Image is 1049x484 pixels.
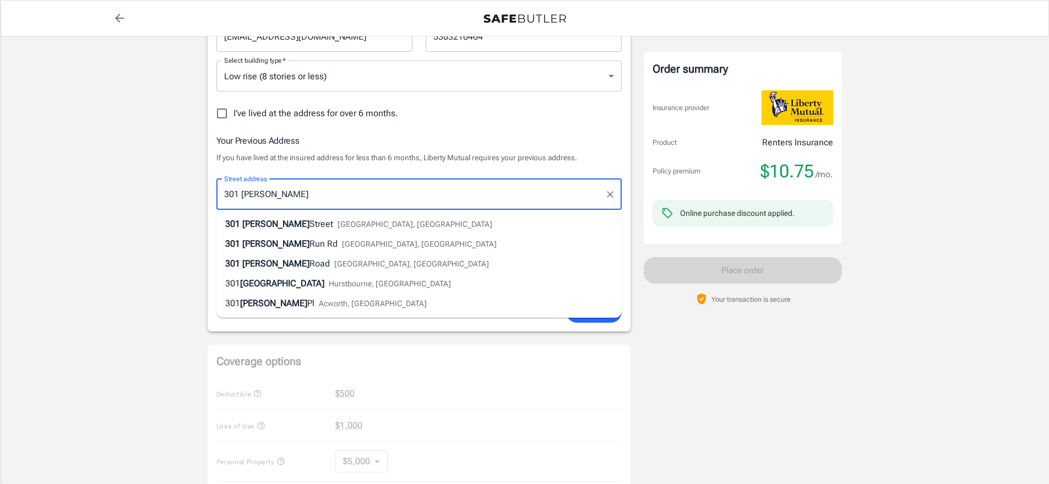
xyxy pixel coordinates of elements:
input: Enter email [216,21,412,52]
p: Insurance provider [653,102,709,113]
p: If you have lived at the insured address for less than 6 months, Liberty Mutual requires your pre... [216,152,622,163]
img: Back to quotes [483,14,566,23]
p: Renters Insurance [762,136,833,149]
span: Road [309,258,330,269]
span: 301 [225,219,240,229]
span: Pl [307,298,314,308]
span: [GEOGRAPHIC_DATA], [GEOGRAPHIC_DATA] [338,220,492,229]
p: Your transaction is secure [711,294,791,304]
label: Select building type [224,56,286,65]
span: 301 [225,298,240,308]
div: Low rise (8 stories or less) [216,61,622,91]
span: [PERSON_NAME] [240,298,307,308]
div: Order summary [653,61,833,77]
button: Clear [602,187,618,202]
span: I've lived at the address for over 6 months. [233,107,398,120]
span: Run Rd [309,238,338,249]
span: Hurstbourne, [GEOGRAPHIC_DATA] [329,279,451,288]
label: Street address [224,174,267,183]
img: Liberty Mutual [762,90,833,125]
a: back to quotes [108,7,131,29]
span: /mo. [816,167,833,182]
span: Acworth, [GEOGRAPHIC_DATA] [319,299,427,308]
span: [PERSON_NAME] [242,219,309,229]
p: Product [653,137,677,148]
span: [GEOGRAPHIC_DATA] [240,278,324,289]
span: 301 [PERSON_NAME] [225,258,309,269]
p: Policy premium [653,166,700,177]
span: [GEOGRAPHIC_DATA], [GEOGRAPHIC_DATA] [342,240,497,248]
span: 301 [225,278,240,289]
input: Enter number [426,21,622,52]
span: [GEOGRAPHIC_DATA], [GEOGRAPHIC_DATA] [334,259,489,268]
span: 301 [PERSON_NAME] [225,238,309,249]
span: Street [309,219,333,229]
h6: Your Previous Address [216,134,622,148]
div: Online purchase discount applied. [680,208,795,219]
span: $10.75 [760,160,814,182]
